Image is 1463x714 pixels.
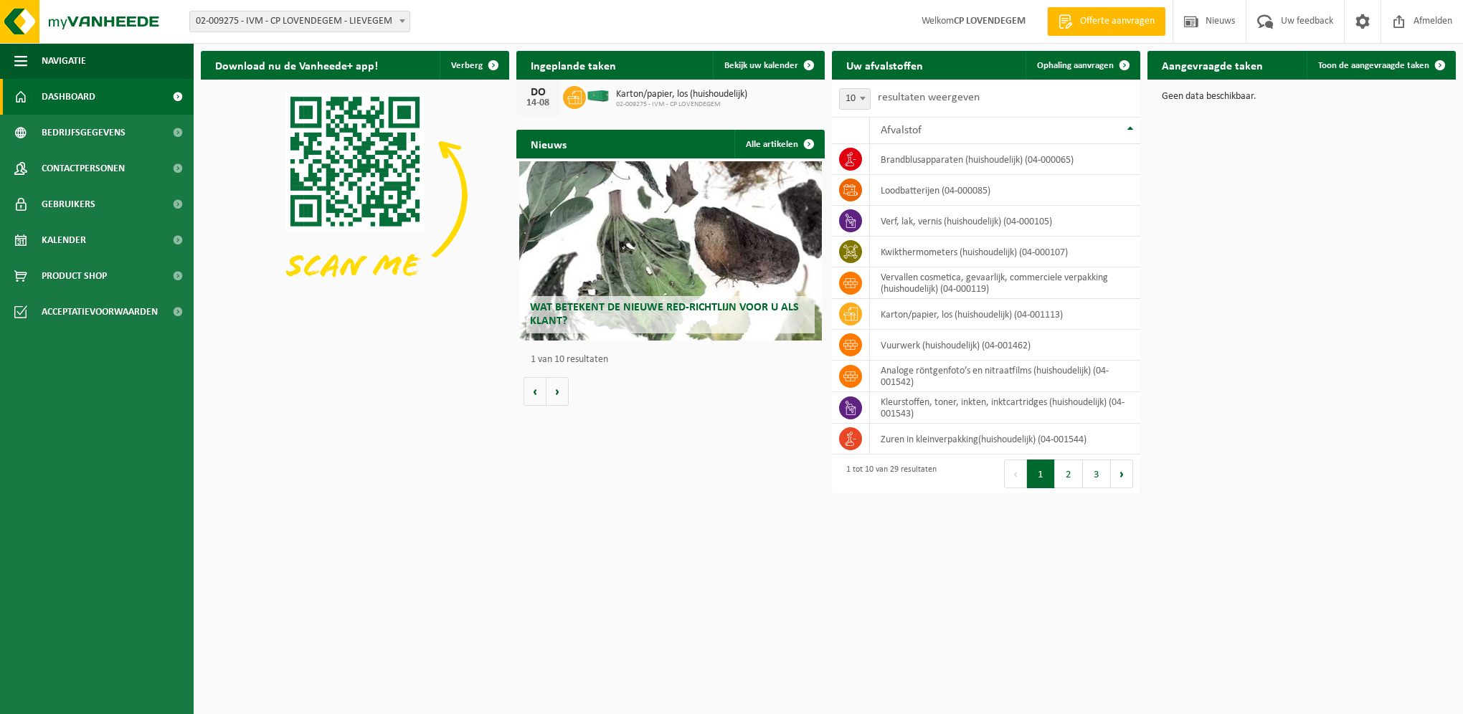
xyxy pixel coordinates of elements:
h2: Nieuws [516,130,581,158]
button: 2 [1055,460,1083,488]
h2: Ingeplande taken [516,51,630,79]
button: Next [1111,460,1133,488]
td: karton/papier, los (huishoudelijk) (04-001113) [870,299,1140,330]
span: Verberg [451,61,483,70]
span: Product Shop [42,258,107,294]
td: vervallen cosmetica, gevaarlijk, commerciele verpakking (huishoudelijk) (04-000119) [870,267,1140,299]
label: resultaten weergeven [878,92,980,103]
button: 3 [1083,460,1111,488]
span: Navigatie [42,43,86,79]
span: 02-009275 - IVM - CP LOVENDEGEM - LIEVEGEM [190,11,409,32]
td: analoge röntgenfoto’s en nitraatfilms (huishoudelijk) (04-001542) [870,361,1140,392]
td: loodbatterijen (04-000085) [870,175,1140,206]
h2: Uw afvalstoffen [832,51,937,79]
span: Bedrijfsgegevens [42,115,126,151]
div: 14-08 [524,98,552,108]
a: Ophaling aanvragen [1026,51,1139,80]
button: Previous [1004,460,1027,488]
span: 10 [840,89,870,109]
span: Toon de aangevraagde taken [1318,61,1429,70]
span: 10 [839,88,871,110]
span: Gebruikers [42,186,95,222]
p: Geen data beschikbaar. [1162,92,1441,102]
span: Wat betekent de nieuwe RED-richtlijn voor u als klant? [530,302,799,327]
span: 02-009275 - IVM - CP LOVENDEGEM [616,100,747,109]
a: Bekijk uw kalender [713,51,823,80]
td: zuren in kleinverpakking(huishoudelijk) (04-001544) [870,424,1140,454]
td: brandblusapparaten (huishoudelijk) (04-000065) [870,144,1140,175]
a: Wat betekent de nieuwe RED-richtlijn voor u als klant? [519,161,821,341]
span: Afvalstof [881,125,922,136]
img: Download de VHEPlus App [201,80,509,311]
div: DO [524,87,552,98]
span: Acceptatievoorwaarden [42,294,158,330]
span: Karton/papier, los (huishoudelijk) [616,89,747,100]
a: Offerte aanvragen [1047,7,1165,36]
div: 1 tot 10 van 29 resultaten [839,458,937,490]
span: Dashboard [42,79,95,115]
span: Offerte aanvragen [1076,14,1158,29]
td: kleurstoffen, toner, inkten, inktcartridges (huishoudelijk) (04-001543) [870,392,1140,424]
td: verf, lak, vernis (huishoudelijk) (04-000105) [870,206,1140,237]
img: HK-XC-40-GN-00 [586,90,610,103]
strong: CP LOVENDEGEM [954,16,1026,27]
button: Vorige [524,377,546,406]
span: Contactpersonen [42,151,125,186]
span: Ophaling aanvragen [1037,61,1114,70]
h2: Download nu de Vanheede+ app! [201,51,392,79]
td: kwikthermometers (huishoudelijk) (04-000107) [870,237,1140,267]
button: Verberg [440,51,508,80]
span: 02-009275 - IVM - CP LOVENDEGEM - LIEVEGEM [189,11,410,32]
p: 1 van 10 resultaten [531,355,818,365]
a: Alle artikelen [734,130,823,158]
button: Volgende [546,377,569,406]
span: Kalender [42,222,86,258]
h2: Aangevraagde taken [1147,51,1277,79]
td: vuurwerk (huishoudelijk) (04-001462) [870,330,1140,361]
button: 1 [1027,460,1055,488]
a: Toon de aangevraagde taken [1307,51,1454,80]
span: Bekijk uw kalender [724,61,798,70]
